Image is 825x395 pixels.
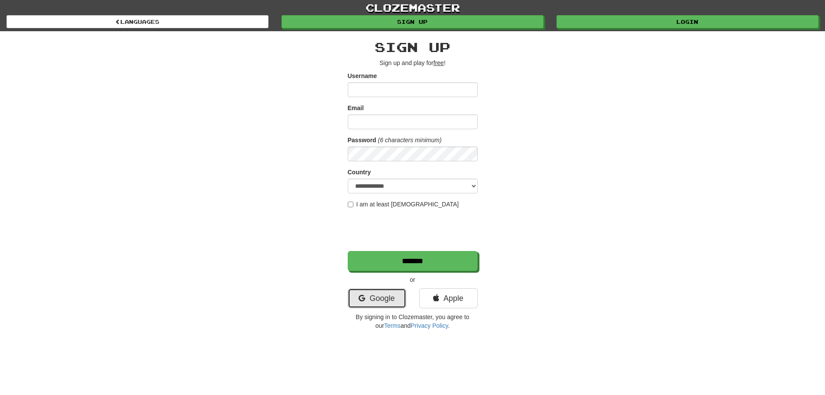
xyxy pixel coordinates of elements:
[384,322,401,329] a: Terms
[348,200,459,209] label: I am at least [DEMOGRAPHIC_DATA]
[348,59,478,67] p: Sign up and play for !
[434,59,444,66] u: free
[281,15,544,28] a: Sign up
[348,275,478,284] p: or
[348,213,479,247] iframe: reCAPTCHA
[348,168,371,176] label: Country
[556,15,819,28] a: Login
[348,288,406,308] a: Google
[348,104,364,112] label: Email
[348,313,478,330] p: By signing in to Clozemaster, you agree to our and .
[348,72,377,80] label: Username
[411,322,448,329] a: Privacy Policy
[378,137,442,144] em: (6 characters minimum)
[348,202,353,207] input: I am at least [DEMOGRAPHIC_DATA]
[6,15,269,28] a: Languages
[348,40,478,54] h2: Sign up
[348,136,376,144] label: Password
[419,288,478,308] a: Apple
